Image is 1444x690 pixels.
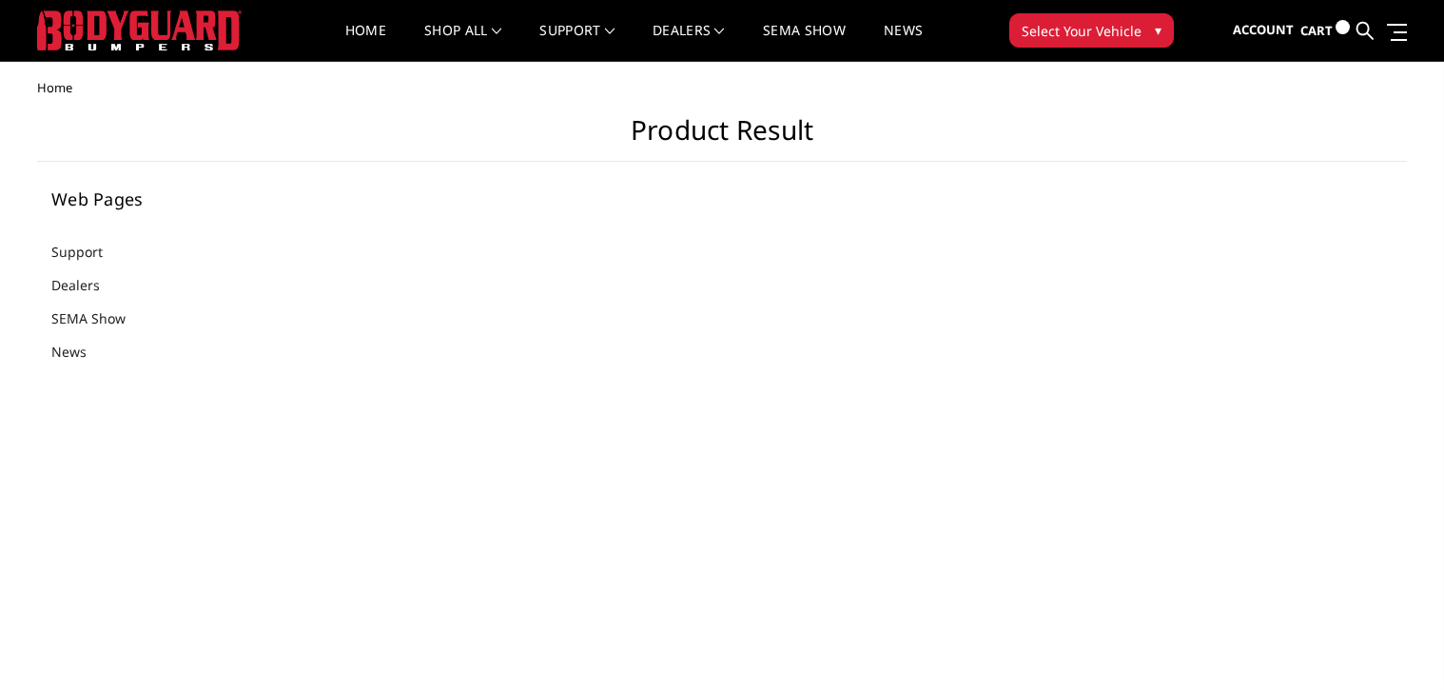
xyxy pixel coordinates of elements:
[37,10,242,50] img: BODYGUARD BUMPERS
[1233,5,1294,56] a: Account
[1300,5,1350,57] a: Cart
[37,79,72,96] span: Home
[653,24,725,61] a: Dealers
[51,342,110,362] a: News
[37,114,1407,162] h1: Product Result
[51,190,283,207] h5: Web Pages
[424,24,501,61] a: shop all
[51,275,124,295] a: Dealers
[1155,20,1161,40] span: ▾
[1233,21,1294,38] span: Account
[884,24,923,61] a: News
[1300,22,1333,39] span: Cart
[539,24,615,61] a: Support
[345,24,386,61] a: Home
[1022,21,1142,41] span: Select Your Vehicle
[51,308,149,328] a: SEMA Show
[763,24,846,61] a: SEMA Show
[1009,13,1174,48] button: Select Your Vehicle
[51,242,127,262] a: Support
